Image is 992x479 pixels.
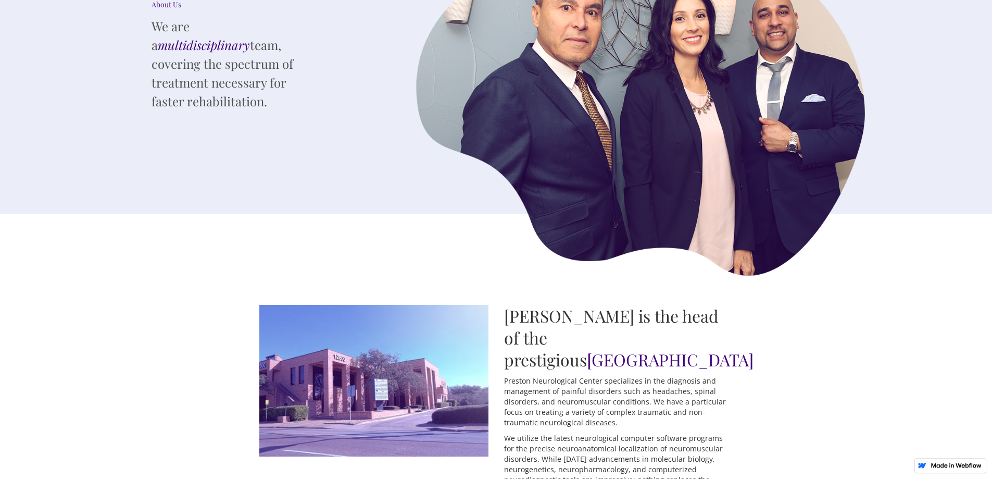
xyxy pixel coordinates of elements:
[504,305,733,371] h2: [PERSON_NAME] is the head of the prestigious
[931,463,982,468] img: Made in Webflow
[587,348,754,371] span: [GEOGRAPHIC_DATA]
[152,17,308,110] p: We are a team, covering the spectrum of treatment necessary for faster rehabilitation.
[158,36,250,53] em: multidisciplinary
[504,376,733,428] p: Preston Neurological Center specializes in the diagnosis and management of painful disorders such...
